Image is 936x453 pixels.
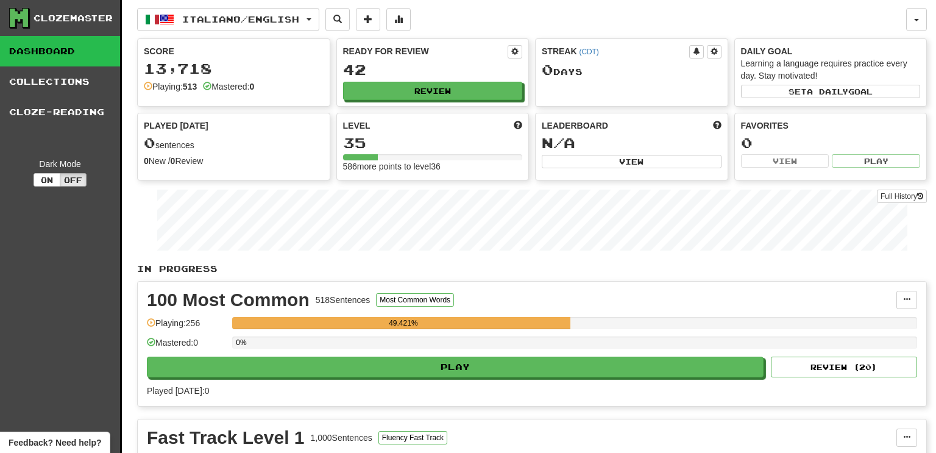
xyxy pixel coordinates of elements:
[376,293,454,307] button: Most Common Words
[877,190,927,203] a: Full History
[182,14,299,24] span: Italiano / English
[249,82,254,91] strong: 0
[542,134,575,151] span: N/A
[832,154,920,168] button: Play
[9,437,101,449] span: Open feedback widget
[741,119,921,132] div: Favorites
[343,135,523,151] div: 35
[386,8,411,31] button: More stats
[60,173,87,187] button: Off
[741,135,921,151] div: 0
[542,62,721,78] div: Day s
[147,386,209,396] span: Played [DATE]: 0
[144,155,324,167] div: New / Review
[542,119,608,132] span: Leaderboard
[542,155,721,168] button: View
[203,80,254,93] div: Mastered:
[171,156,175,166] strong: 0
[741,85,921,98] button: Seta dailygoal
[147,357,764,377] button: Play
[137,263,927,275] p: In Progress
[579,48,598,56] a: (CDT)
[147,291,310,309] div: 100 Most Common
[343,82,523,100] button: Review
[343,119,370,132] span: Level
[771,357,917,377] button: Review (20)
[741,154,829,168] button: View
[147,337,226,357] div: Mastered: 0
[144,119,208,132] span: Played [DATE]
[316,294,370,306] div: 518 Sentences
[34,173,60,187] button: On
[542,45,689,57] div: Streak
[9,158,111,170] div: Dark Mode
[144,61,324,76] div: 13,718
[137,8,319,31] button: Italiano/English
[144,134,155,151] span: 0
[378,431,447,444] button: Fluency Fast Track
[144,135,324,151] div: sentences
[147,317,226,337] div: Playing: 256
[144,45,324,57] div: Score
[34,12,113,24] div: Clozemaster
[542,61,553,78] span: 0
[713,119,721,132] span: This week in points, UTC
[183,82,197,91] strong: 513
[514,119,522,132] span: Score more points to level up
[343,45,508,57] div: Ready for Review
[144,156,149,166] strong: 0
[343,160,523,173] div: 586 more points to level 36
[741,57,921,82] div: Learning a language requires practice every day. Stay motivated!
[311,432,372,444] div: 1,000 Sentences
[325,8,350,31] button: Search sentences
[343,62,523,77] div: 42
[236,317,570,329] div: 49.421%
[356,8,380,31] button: Add sentence to collection
[144,80,197,93] div: Playing:
[147,429,305,447] div: Fast Track Level 1
[807,87,848,96] span: a daily
[741,45,921,57] div: Daily Goal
